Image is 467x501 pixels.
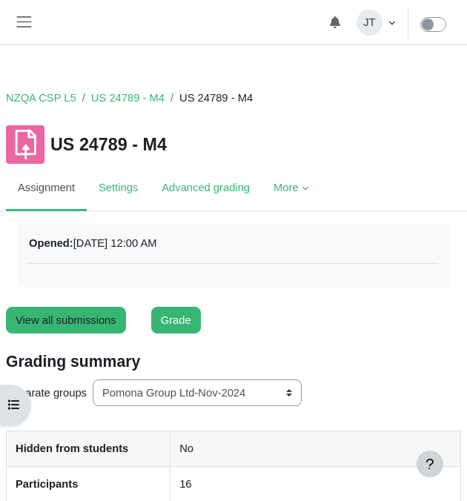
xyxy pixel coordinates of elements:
a: Grade [151,307,201,334]
a: US 24789 - M4 [91,90,165,106]
th: Participants [7,466,170,501]
a: Settings [87,167,150,211]
span: US 24789 - M4 [179,90,253,106]
a: Assignment [6,167,87,211]
strong: Opened: [29,237,73,249]
td: 16 [170,466,461,501]
a: More [262,167,320,211]
th: Hidden from students [7,431,170,466]
a: NZQA CSP L5 [6,90,76,106]
td: No [170,431,461,466]
i: Toggle notifications menu [329,16,341,28]
iframe: chat widget [405,442,452,486]
h1: US 24789 - M4 [50,135,167,156]
a: Advanced grading [150,167,262,211]
nav: Navigation bar [6,80,461,116]
span: JT [357,10,382,36]
a: View all submissions [6,307,126,334]
label: Separate groups [6,385,87,401]
div: [DATE] 12:00 AM [29,235,438,251]
h3: Grading summary [6,352,461,371]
